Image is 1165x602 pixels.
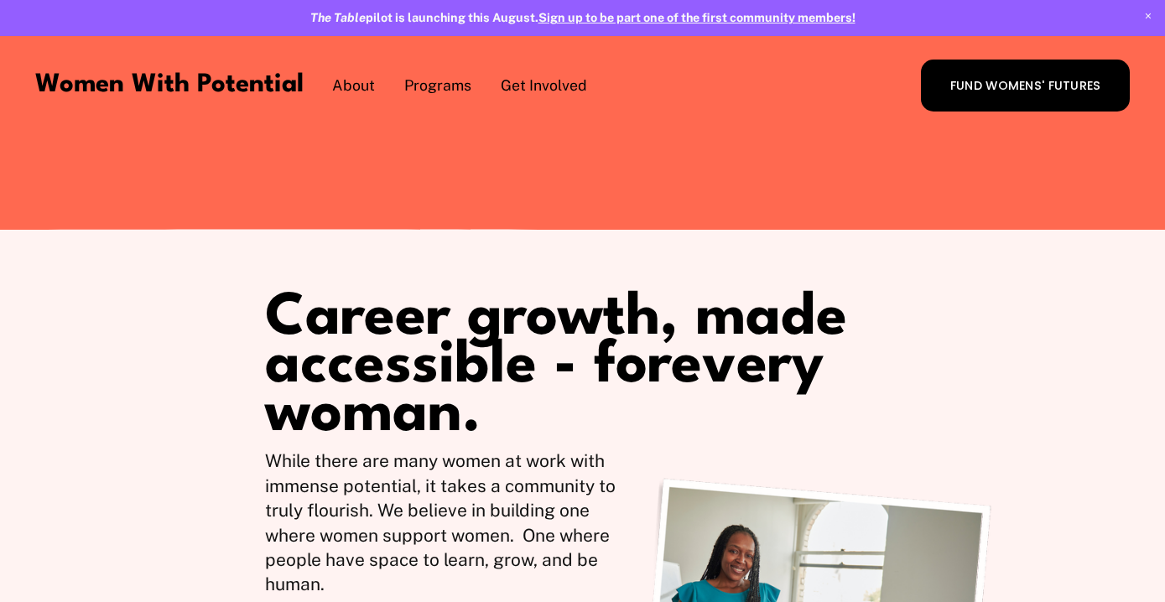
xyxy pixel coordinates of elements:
strong: pilot is launching this August. [310,10,538,24]
p: While there are many women at work with immense potential, it takes a community to truly flourish... [265,449,624,596]
a: FUND WOMENS' FUTURES [921,60,1130,112]
span: Programs [404,75,471,96]
span: Get Involved [501,75,587,96]
a: Sign up to be part one of the first community members! [538,10,856,24]
a: folder dropdown [501,74,587,97]
span: every woman [265,338,840,444]
span: About [332,75,375,96]
em: The Table [310,10,366,24]
a: folder dropdown [404,74,471,97]
a: Women With Potential [35,72,304,97]
a: folder dropdown [332,74,375,97]
h1: Career growth, made accessible - for . [265,295,992,440]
